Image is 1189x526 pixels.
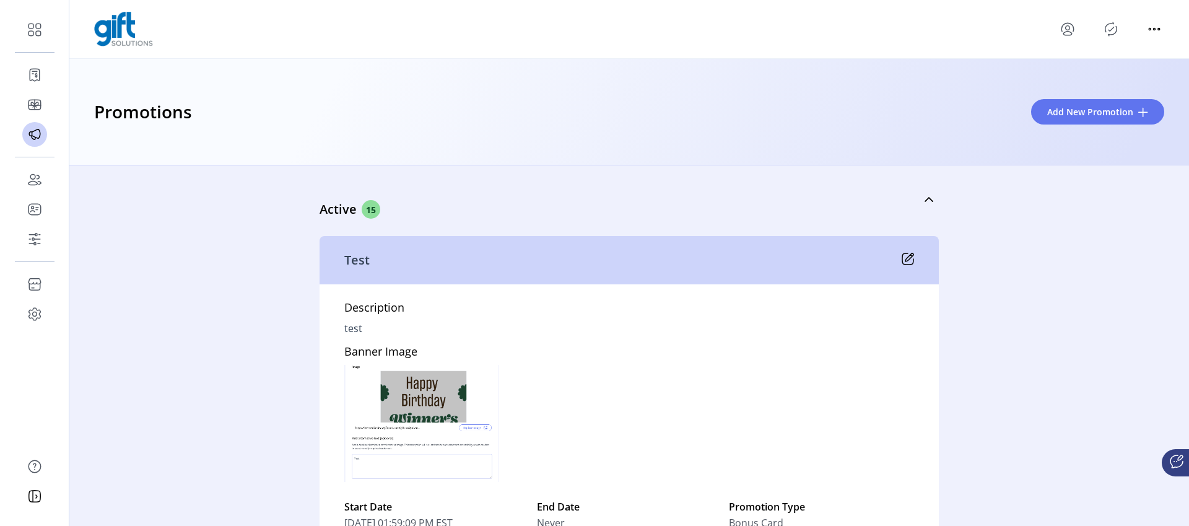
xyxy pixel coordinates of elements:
[344,251,370,270] p: Test
[344,299,404,321] h5: Description
[344,343,499,365] h5: Banner Image
[94,12,153,46] img: logo
[729,499,914,514] label: Promotion Type
[320,200,362,219] p: Active
[344,321,362,336] p: test
[1031,99,1164,125] button: Add New Promotion
[344,499,529,514] label: Start Date
[344,365,499,482] img: 8cecc437-8e23-4f00-adea-2f47db6ac314.png
[1058,19,1078,39] button: menu
[320,173,939,226] a: Active15
[1144,19,1164,39] button: menu
[537,499,722,514] label: End Date
[1047,105,1133,118] span: Add New Promotion
[362,200,380,219] span: 15
[1101,19,1121,39] button: Publisher Panel
[94,99,192,126] h3: Promotions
